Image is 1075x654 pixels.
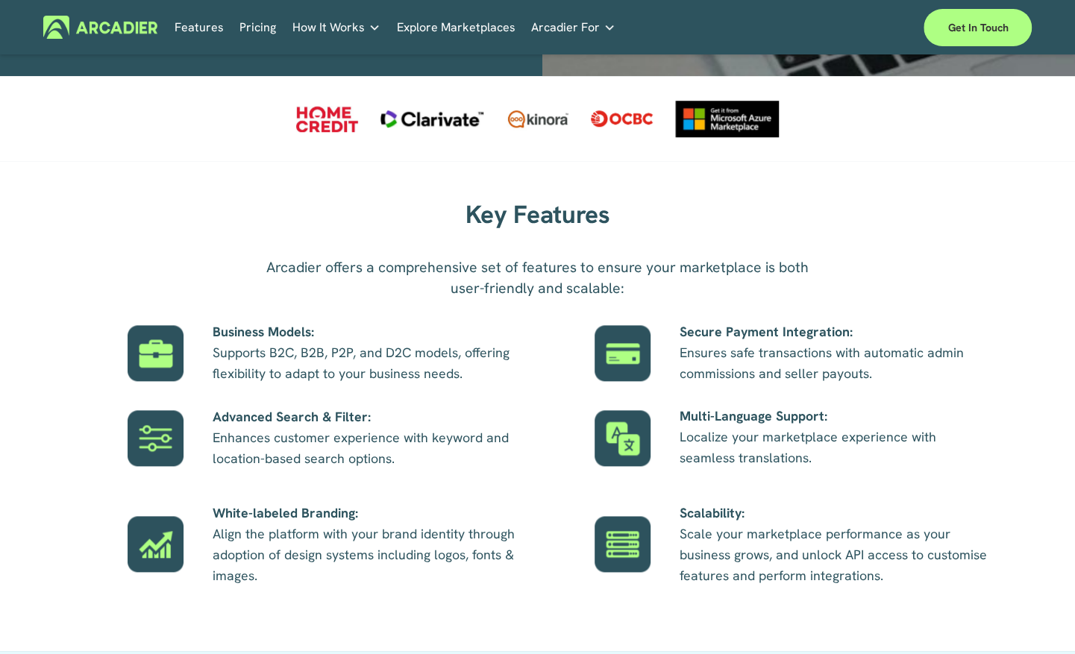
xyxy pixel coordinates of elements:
[924,9,1032,46] a: Get in touch
[213,406,523,469] p: Enhances customer experience with keyword and location-based search options.
[680,407,827,424] strong: Multi-Language Support:
[213,321,523,384] p: Supports B2C, B2B, P2P, and D2C models, offering flexibility to adapt to your business needs.
[680,406,990,468] p: Localize your marketplace experience with seamless translations.
[213,504,358,521] strong: White-labeled Branding:
[680,321,990,384] p: Ensures safe transactions with automatic admin commissions and seller payouts.
[213,408,371,425] strong: Advanced Search & Filter:
[292,17,365,38] span: How It Works
[465,198,609,230] strong: Key Features
[531,17,600,38] span: Arcadier For
[1000,582,1075,654] iframe: Chat Widget
[680,323,853,340] strong: Secure Payment Integration:
[175,16,224,39] a: Features
[239,16,276,39] a: Pricing
[213,503,523,586] p: Align the platform with your brand identity through adoption of design systems including logos, f...
[292,16,380,39] a: folder dropdown
[680,503,990,586] p: Scale your marketplace performance as your business grows, and unlock API access to customise fea...
[213,323,314,340] strong: Business Models:
[396,16,515,39] a: Explore Marketplaces
[43,16,157,39] img: Arcadier
[680,504,745,521] strong: Scalability:
[531,16,615,39] a: folder dropdown
[255,257,820,299] p: Arcadier offers a comprehensive set of features to ensure your marketplace is both user-friendly ...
